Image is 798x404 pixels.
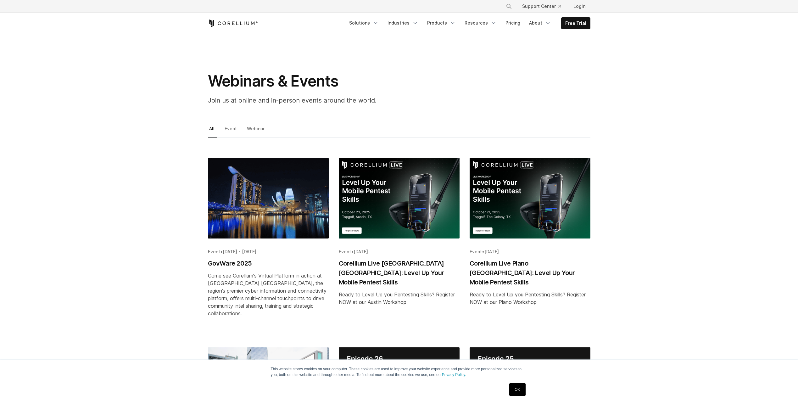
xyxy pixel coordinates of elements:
a: All [208,124,217,137]
a: Blog post summary: Corellium Live Plano TX: Level Up Your Mobile Pentest Skills [470,158,590,337]
a: About [525,17,555,29]
div: • [339,249,460,255]
span: [DATE] - [DATE] [223,249,256,254]
img: Corellium Live Austin TX: Level Up Your Mobile Pentest Skills [339,158,460,238]
span: Event [470,249,482,254]
h1: Webinars & Events [208,72,460,91]
img: Corellium Live Plano TX: Level Up Your Mobile Pentest Skills [470,158,590,238]
a: Resources [461,17,500,29]
a: Login [568,1,590,12]
a: Blog post summary: Corellium Live Austin TX: Level Up Your Mobile Pentest Skills [339,158,460,337]
a: OK [509,383,525,396]
a: Webinar [246,124,267,137]
a: Support Center [517,1,566,12]
div: Ready to Level Up you Pentesting Skills? Register NOW at our Plano Workshop [470,291,590,306]
span: [DATE] [484,249,499,254]
a: Free Trial [561,18,590,29]
div: Navigation Menu [345,17,590,29]
div: Navigation Menu [498,1,590,12]
img: GovWare 2025 [208,158,329,238]
div: • [470,249,590,255]
a: Privacy Policy. [442,373,466,377]
h2: Corellium Live Plano [GEOGRAPHIC_DATA]: Level Up Your Mobile Pentest Skills [470,259,590,287]
div: Come see Corellium's Virtual Platform in action at [GEOGRAPHIC_DATA] [GEOGRAPHIC_DATA], the regio... [208,272,329,317]
a: Products [423,17,460,29]
span: Event [208,249,220,254]
a: Corellium Home [208,20,258,27]
span: [DATE] [354,249,368,254]
p: This website stores cookies on your computer. These cookies are used to improve your website expe... [271,366,527,378]
a: Event [223,124,239,137]
button: Search [503,1,515,12]
h2: Corellium Live [GEOGRAPHIC_DATA] [GEOGRAPHIC_DATA]: Level Up Your Mobile Pentest Skills [339,259,460,287]
span: Event [339,249,351,254]
h2: GovWare 2025 [208,259,329,268]
p: Join us at online and in-person events around the world. [208,96,460,105]
div: • [208,249,329,255]
div: Ready to Level Up you Pentesting Skills? Register NOW at our Austin Workshop [339,291,460,306]
a: Solutions [345,17,382,29]
a: Blog post summary: GovWare 2025 [208,158,329,337]
a: Industries [384,17,422,29]
a: Pricing [502,17,524,29]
